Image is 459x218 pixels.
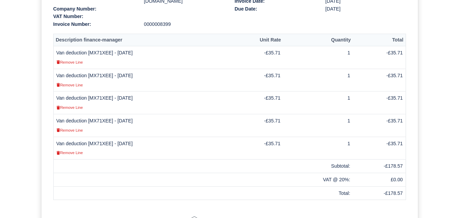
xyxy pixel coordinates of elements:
[353,34,406,46] th: Total
[56,151,83,155] small: Remove Line
[353,46,406,69] td: -£35.71
[56,104,83,110] a: Remove Line
[56,83,83,87] small: Remove Line
[283,91,353,114] td: 1
[56,82,83,87] a: Remove Line
[229,69,283,91] td: -£35.71
[56,60,83,64] small: Remove Line
[353,186,406,200] td: -£178.57
[283,160,353,173] td: Subtotal:
[56,150,83,155] a: Remove Line
[230,5,320,13] div: Due Date:
[353,137,406,160] td: -£35.71
[53,46,229,69] td: Van deduction [MX71XEE] - [DATE]
[48,13,139,20] div: VAT Number:
[56,127,83,133] a: Remove Line
[229,46,283,69] td: -£35.71
[56,128,83,132] small: Remove Line
[53,137,229,160] td: Van deduction [MX71XEE] - [DATE]
[53,91,229,114] td: Van deduction [MX71XEE] - [DATE]
[353,114,406,137] td: -£35.71
[139,20,230,28] div: 0000008399
[53,34,229,46] th: Description finance-manager
[283,114,353,137] td: 1
[353,160,406,173] td: -£178.57
[283,46,353,69] td: 1
[353,69,406,91] td: -£35.71
[53,114,229,137] td: Van deduction [MX71XEE] - [DATE]
[48,5,139,13] div: Company Number:
[229,114,283,137] td: -£35.71
[425,185,459,218] iframe: Chat Widget
[56,105,83,110] small: Remove Line
[283,186,353,200] td: Total:
[353,91,406,114] td: -£35.71
[53,69,229,91] td: Van deduction [MX71XEE] - [DATE]
[229,137,283,160] td: -£35.71
[353,173,406,186] td: £0.00
[283,137,353,160] td: 1
[229,91,283,114] td: -£35.71
[56,59,83,65] a: Remove Line
[320,5,411,13] div: [DATE]
[283,34,353,46] th: Quantity
[283,173,353,186] td: VAT @ 20%:
[229,34,283,46] th: Unit Rate
[283,69,353,91] td: 1
[48,20,139,28] div: Invoice Number:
